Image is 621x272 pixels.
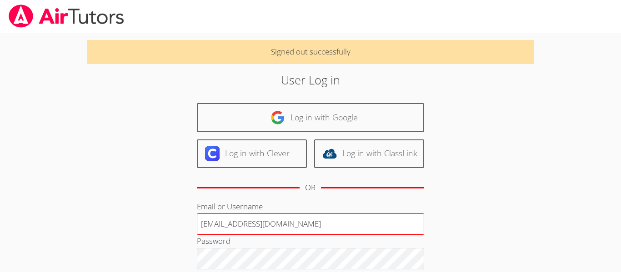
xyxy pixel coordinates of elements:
a: Log in with ClassLink [314,139,424,168]
img: airtutors_banner-c4298cdbf04f3fff15de1276eac7730deb9818008684d7c2e4769d2f7ddbe033.png [8,5,125,28]
p: Signed out successfully [87,40,534,64]
img: clever-logo-6eab21bc6e7a338710f1a6ff85c0baf02591cd810cc4098c63d3a4b26e2feb20.svg [205,146,220,161]
label: Password [197,236,230,246]
img: classlink-logo-d6bb404cc1216ec64c9a2012d9dc4662098be43eaf13dc465df04b49fa7ab582.svg [322,146,337,161]
a: Log in with Google [197,103,424,132]
h2: User Log in [143,71,478,89]
img: google-logo-50288ca7cdecda66e5e0955fdab243c47b7ad437acaf1139b6f446037453330a.svg [270,110,285,125]
a: Log in with Clever [197,139,307,168]
div: OR [305,181,316,194]
label: Email or Username [197,201,263,212]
